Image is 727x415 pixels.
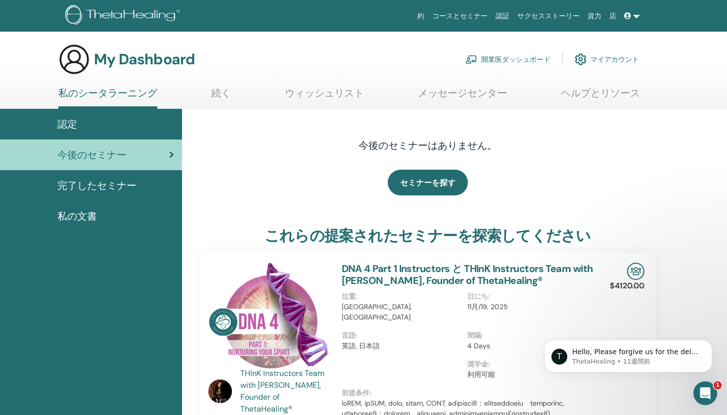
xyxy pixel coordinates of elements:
[467,369,587,380] p: 利用可能
[693,381,717,405] iframe: Intercom live chat
[342,341,461,351] p: 英語, 日本語
[208,379,232,403] img: default.jpg
[265,227,591,245] h3: これらの提案されたセミナーを探索してください
[342,291,461,302] p: 位置 :
[413,7,428,25] a: 約
[94,50,195,68] h3: My Dashboard
[467,302,587,312] p: 11月/19, 2025
[58,44,90,75] img: generic-user-icon.jpg
[492,7,513,25] a: 認証
[465,48,550,70] a: 開業医ダッシュボード
[208,263,330,370] img: DNA 4 Part 1 Instructors
[57,178,136,193] span: 完了したセミナー
[65,5,183,27] img: logo.png
[575,48,639,70] a: マイアカウント
[342,302,461,323] p: [GEOGRAPHIC_DATA], [GEOGRAPHIC_DATA]
[388,170,468,195] a: セミナーを探す
[285,87,364,106] a: ウィッシュリスト
[627,263,644,280] img: In-Person Seminar
[57,147,127,162] span: 今後のセミナー
[272,139,584,151] h4: 今後のセミナーはありません。
[342,262,593,287] a: DNA 4 Part 1 Instructors と THInK Instructors Team with [PERSON_NAME], Founder of ThetaHealing®
[467,330,587,341] p: 間隔 :
[418,87,507,106] a: メッセージセンター
[605,7,620,25] a: 店
[342,388,593,398] p: 前提条件 :
[342,330,461,341] p: 言語 :
[400,178,455,188] span: セミナーを探す
[513,7,584,25] a: サクセスストーリー
[529,319,727,388] iframe: Intercom notifications メッセージ
[240,368,332,415] a: THInK Instructors Team with [PERSON_NAME], Founder of ThetaHealing®
[467,291,587,302] p: 日にち :
[467,341,587,351] p: 4 Days
[584,7,605,25] a: 資力
[57,117,77,132] span: 認定
[561,87,640,106] a: ヘルプとリソース
[465,55,477,64] img: chalkboard-teacher.svg
[58,87,157,109] a: 私のシータラーニング
[428,7,492,25] a: コースとセミナー
[211,87,231,106] a: 続く
[43,38,171,47] p: Message from ThetaHealing, sent 11週間前
[43,29,170,76] span: Hello, Please forgive us for the delay in our response. Your name has now been updated. Can you k...
[575,51,587,68] img: cog.svg
[467,359,587,369] p: 奨学金 :
[714,381,722,389] span: 1
[610,280,644,292] p: $4120.00
[57,209,97,224] span: 私の文書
